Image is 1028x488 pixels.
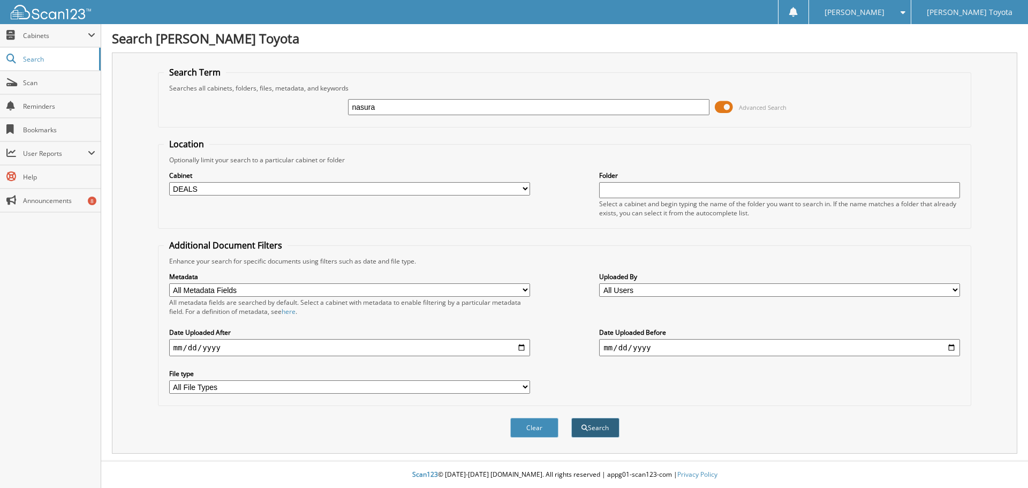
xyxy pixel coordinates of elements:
[169,298,530,316] div: All metadata fields are searched by default. Select a cabinet with metadata to enable filtering b...
[164,257,966,266] div: Enhance your search for specific documents using filters such as date and file type.
[282,307,296,316] a: here
[164,239,288,251] legend: Additional Document Filters
[23,55,94,64] span: Search
[23,31,88,40] span: Cabinets
[412,470,438,479] span: Scan123
[599,272,960,281] label: Uploaded By
[23,102,95,111] span: Reminders
[599,199,960,217] div: Select a cabinet and begin typing the name of the folder you want to search in. If the name match...
[164,66,226,78] legend: Search Term
[599,339,960,356] input: end
[164,138,209,150] legend: Location
[169,369,530,378] label: File type
[11,5,91,19] img: scan123-logo-white.svg
[169,339,530,356] input: start
[23,78,95,87] span: Scan
[927,9,1012,16] span: [PERSON_NAME] Toyota
[677,470,717,479] a: Privacy Policy
[825,9,885,16] span: [PERSON_NAME]
[112,29,1017,47] h1: Search [PERSON_NAME] Toyota
[169,171,530,180] label: Cabinet
[164,84,966,93] div: Searches all cabinets, folders, files, metadata, and keywords
[88,197,96,205] div: 8
[599,328,960,337] label: Date Uploaded Before
[571,418,619,438] button: Search
[23,125,95,134] span: Bookmarks
[510,418,558,438] button: Clear
[169,272,530,281] label: Metadata
[739,103,787,111] span: Advanced Search
[23,196,95,205] span: Announcements
[23,172,95,182] span: Help
[164,155,966,164] div: Optionally limit your search to a particular cabinet or folder
[101,462,1028,488] div: © [DATE]-[DATE] [DOMAIN_NAME]. All rights reserved | appg01-scan123-com |
[599,171,960,180] label: Folder
[23,149,88,158] span: User Reports
[974,437,1028,488] iframe: Chat Widget
[169,328,530,337] label: Date Uploaded After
